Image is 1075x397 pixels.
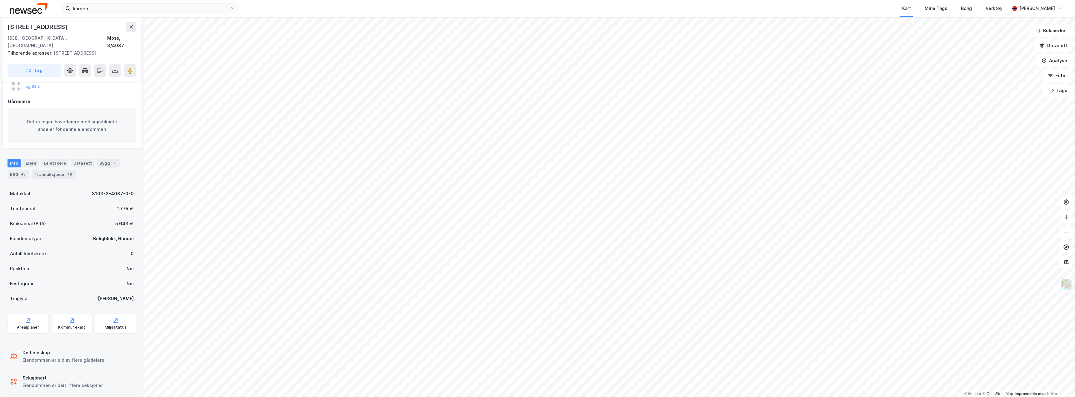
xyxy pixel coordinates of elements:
div: 5 643 ㎡ [115,220,134,227]
div: 1538, [GEOGRAPHIC_DATA], [GEOGRAPHIC_DATA] [7,34,107,49]
div: 1 775 ㎡ [117,205,134,212]
div: Eiendommen er eid av flere gårdeiere [22,356,104,364]
div: Seksjonert [22,374,103,382]
div: [PERSON_NAME] [1019,5,1055,12]
div: Kart [902,5,911,12]
div: Eiendomstype [10,235,41,242]
div: Moss, 3/4087 [107,34,136,49]
div: Bygg [97,159,120,167]
span: Tilhørende adresser: [7,50,54,56]
div: [STREET_ADDRESS] [7,49,131,57]
button: Filter [1042,69,1072,82]
div: 45 [20,171,27,177]
div: Leietakere [41,159,68,167]
button: Bokmerker [1030,24,1072,37]
div: Nei [127,265,134,272]
div: 49 [66,171,73,177]
button: Datasett [1034,39,1072,52]
a: Improve this map [1015,392,1046,396]
div: Bruksareal (BRA) [10,220,46,227]
div: Delt eieskap [22,349,104,356]
a: Mapbox [964,392,982,396]
div: Info [7,159,21,167]
div: 0 [131,250,134,257]
div: Gårdeiere [8,98,136,105]
div: [PERSON_NAME] [98,295,134,302]
div: Kontrollprogram for chat [1044,367,1075,397]
div: Punktleie [10,265,31,272]
div: Festegrunn [10,280,34,287]
div: Arealplaner [17,325,39,330]
div: Nei [127,280,134,287]
img: Z [1060,279,1072,290]
div: Datasett [71,159,94,167]
div: Bolig [961,5,972,12]
div: Verktøy [986,5,1002,12]
div: Matrikkel [10,190,30,197]
div: Eiendommen er delt i flere seksjoner [22,382,103,389]
div: 1 [111,160,117,166]
button: Tags [1043,84,1072,97]
div: [STREET_ADDRESS] [7,22,69,32]
div: Det er ingen hovedeiere med signifikante andeler for denne eiendommen [8,108,136,143]
div: ESG [7,170,29,179]
div: Kommunekart [58,325,85,330]
iframe: Chat Widget [1044,367,1075,397]
div: Tomteareal [10,205,35,212]
div: Eiere [23,159,39,167]
div: Antall leietakere [10,250,46,257]
div: Mine Tags [925,5,947,12]
button: Analyse [1036,54,1072,67]
div: Tinglyst [10,295,28,302]
a: OpenStreetMap [983,392,1013,396]
div: 3103-3-4087-0-0 [92,190,134,197]
div: Transaksjoner [32,170,76,179]
div: Boligblokk, Handel [93,235,134,242]
div: Miljøstatus [105,325,127,330]
input: Søk på adresse, matrikkel, gårdeiere, leietakere eller personer [70,4,230,13]
button: Tag [7,64,61,77]
img: newsec-logo.f6e21ccffca1b3a03d2d.png [10,3,47,14]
